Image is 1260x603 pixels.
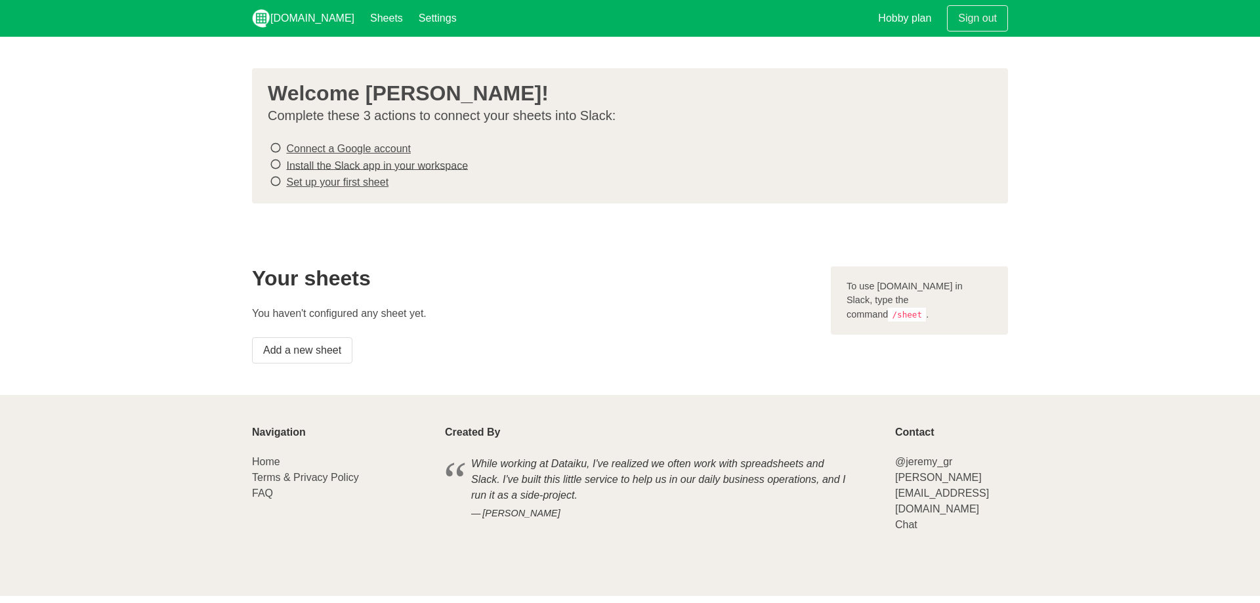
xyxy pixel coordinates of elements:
[252,266,815,290] h2: Your sheets
[268,108,982,124] p: Complete these 3 actions to connect your sheets into Slack:
[895,426,1008,438] p: Contact
[471,507,853,521] cite: [PERSON_NAME]
[445,454,879,523] blockquote: While working at Dataiku, I've realized we often work with spreadsheets and Slack. I've built thi...
[895,456,952,467] a: @jeremy_gr
[895,519,917,530] a: Chat
[252,472,359,483] a: Terms & Privacy Policy
[888,308,926,322] code: /sheet
[252,456,280,467] a: Home
[252,306,815,322] p: You haven't configured any sheet yet.
[252,337,352,364] a: Add a new sheet
[286,159,468,171] a: Install the Slack app in your workspace
[947,5,1008,31] a: Sign out
[286,143,410,154] a: Connect a Google account
[286,177,388,188] a: Set up your first sheet
[252,426,429,438] p: Navigation
[895,472,989,514] a: [PERSON_NAME][EMAIL_ADDRESS][DOMAIN_NAME]
[445,426,879,438] p: Created By
[268,81,982,105] h3: Welcome [PERSON_NAME]!
[831,266,1008,335] div: To use [DOMAIN_NAME] in Slack, type the command .
[252,488,273,499] a: FAQ
[252,9,270,28] img: logo_v2_white.png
